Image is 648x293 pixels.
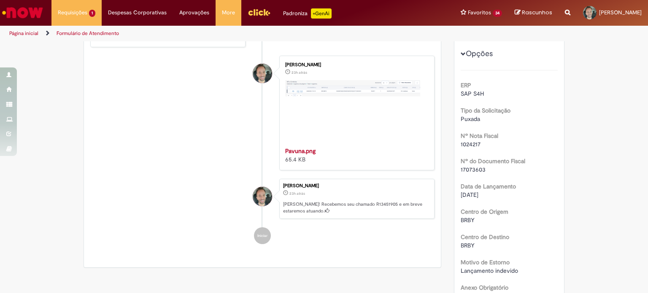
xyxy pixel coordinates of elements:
a: Página inicial [9,30,38,37]
div: 65.4 KB [285,147,426,164]
span: Requisições [58,8,87,17]
b: Anexo Obrigatório [461,284,508,291]
span: [PERSON_NAME] [599,9,642,16]
b: Nº Nota Fiscal [461,132,498,140]
img: ServiceNow [1,4,44,21]
a: Formulário de Atendimento [57,30,119,37]
span: More [222,8,235,17]
b: Tipo da Solicitação [461,107,510,114]
div: Diogo Furlanetti Carvalho [253,187,272,206]
time: 27/08/2025 11:29:51 [292,70,307,75]
p: +GenAi [311,8,332,19]
span: Rascunhos [522,8,552,16]
a: Pavuna.png [285,147,316,155]
div: Diogo Furlanetti Carvalho [253,64,272,83]
span: SAP S4H [461,90,484,97]
span: 23h atrás [289,191,305,196]
span: 23h atrás [292,70,307,75]
a: Rascunhos [515,9,552,17]
li: Diogo Furlanetti Carvalho [90,179,435,219]
span: Lançamento indevido [461,267,518,274]
span: 1024217 [461,140,481,148]
ul: Trilhas de página [6,26,426,41]
span: BRBY [461,216,475,224]
time: 27/08/2025 11:30:15 [289,191,305,196]
img: click_logo_yellow_360x200.png [248,6,270,19]
p: [PERSON_NAME]! Recebemos seu chamado R13451905 e em breve estaremos atuando. [283,201,430,214]
span: 17073603 [461,166,486,173]
div: [PERSON_NAME] [285,62,426,67]
span: BRBY [461,242,475,249]
b: Nº do Documento Fiscal [461,157,525,165]
span: 34 [493,10,502,17]
span: Puxada [461,115,480,123]
span: 1 [89,10,95,17]
b: Centro de Destino [461,233,509,241]
b: Centro de Origem [461,208,508,215]
span: [DATE] [461,191,478,199]
span: Aprovações [179,8,209,17]
div: Padroniza [283,8,332,19]
div: [PERSON_NAME] [283,183,430,188]
b: ERP [461,81,471,89]
span: Despesas Corporativas [108,8,167,17]
span: Favoritos [468,8,491,17]
b: Data de Lançamento [461,183,516,190]
b: Motivo de Estorno [461,258,510,266]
